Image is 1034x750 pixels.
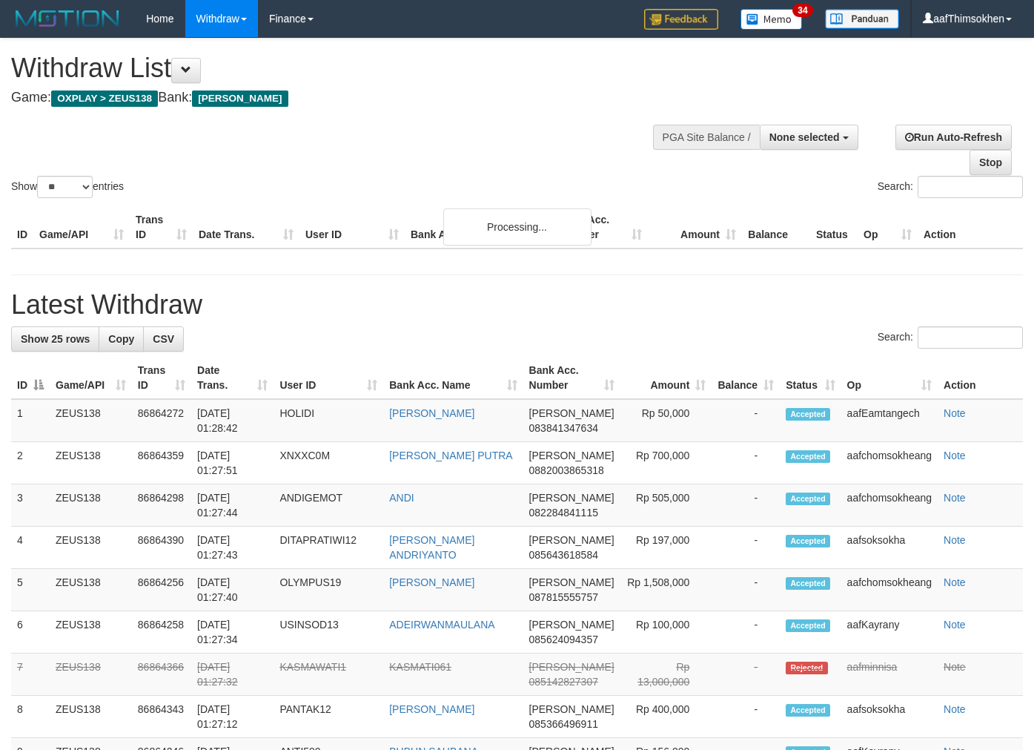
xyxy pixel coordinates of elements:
td: 2 [11,442,50,484]
th: Action [918,206,1023,249]
a: [PERSON_NAME] PUTRA [389,450,512,461]
td: 86864366 [132,654,191,696]
span: [PERSON_NAME] [529,661,614,673]
select: Showentries [37,176,93,198]
h1: Withdraw List [11,53,675,83]
th: Bank Acc. Number: activate to sort column ascending [523,357,620,399]
td: ZEUS138 [50,569,132,611]
span: Copy 0882003865318 to clipboard [529,464,604,476]
img: Feedback.jpg [644,9,718,30]
td: 86864359 [132,442,191,484]
th: User ID [299,206,405,249]
span: [PERSON_NAME] [192,91,288,107]
th: Trans ID: activate to sort column ascending [132,357,191,399]
td: [DATE] 01:28:42 [191,399,274,442]
span: [PERSON_NAME] [529,450,614,461]
td: 1 [11,399,50,442]
span: Accepted [786,577,830,590]
td: - [712,442,780,484]
span: [PERSON_NAME] [529,492,614,504]
th: Amount: activate to sort column ascending [620,357,712,399]
img: MOTION_logo.png [11,7,124,30]
th: Game/API [33,206,130,249]
td: PANTAK12 [274,696,383,738]
th: Amount [648,206,742,249]
th: Status: activate to sort column ascending [780,357,841,399]
td: aafchomsokheang [841,442,938,484]
span: Accepted [786,619,830,632]
th: Action [938,357,1023,399]
div: Processing... [443,208,591,246]
span: Show 25 rows [21,333,90,345]
td: aafchomsokheang [841,569,938,611]
td: 86864272 [132,399,191,442]
th: Balance [742,206,810,249]
td: 86864256 [132,569,191,611]
td: 7 [11,654,50,696]
td: 5 [11,569,50,611]
td: Rp 1,508,000 [620,569,712,611]
a: [PERSON_NAME] [389,703,474,715]
th: Bank Acc. Number [554,206,648,249]
a: Show 25 rows [11,326,99,352]
td: [DATE] 01:27:40 [191,569,274,611]
td: ZEUS138 [50,442,132,484]
td: aafEamtangech [841,399,938,442]
a: Note [944,534,966,546]
a: [PERSON_NAME] [389,576,474,588]
td: - [712,399,780,442]
span: 34 [792,4,812,17]
a: KASMATI061 [389,661,451,673]
a: Copy [99,326,144,352]
td: ANDIGEMOT [274,484,383,527]
th: Date Trans.: activate to sort column ascending [191,357,274,399]
td: - [712,527,780,569]
span: Copy 085624094357 to clipboard [529,634,598,645]
td: Rp 100,000 [620,611,712,654]
td: Rp 50,000 [620,399,712,442]
td: aafKayrany [841,611,938,654]
td: - [712,484,780,527]
th: User ID: activate to sort column ascending [274,357,383,399]
a: [PERSON_NAME] ANDRIYANTO [389,534,474,561]
label: Search: [878,176,1023,198]
span: Copy [108,333,134,345]
a: Note [944,619,966,631]
span: Rejected [786,662,827,674]
img: panduan.png [825,9,899,29]
span: Copy 083841347634 to clipboard [529,422,598,434]
input: Search: [918,176,1023,198]
h4: Game: Bank: [11,91,675,105]
td: [DATE] 01:27:44 [191,484,274,527]
a: Run Auto-Refresh [895,125,1012,150]
h1: Latest Withdraw [11,290,1023,320]
td: ZEUS138 [50,654,132,696]
td: 86864343 [132,696,191,738]
th: Trans ID [130,206,193,249]
th: Bank Acc. Name: activate to sort column ascending [383,357,523,399]
td: 3 [11,484,50,527]
td: 86864258 [132,611,191,654]
td: - [712,696,780,738]
th: Op: activate to sort column ascending [841,357,938,399]
span: Copy 085142827307 to clipboard [529,676,598,688]
td: 4 [11,527,50,569]
td: OLYMPUS19 [274,569,383,611]
a: CSV [143,326,184,352]
td: aafsoksokha [841,696,938,738]
a: Note [944,703,966,715]
span: Accepted [786,535,830,547]
th: ID [11,206,33,249]
span: Accepted [786,493,830,505]
td: 6 [11,611,50,654]
span: Accepted [786,704,830,717]
img: Button%20Memo.svg [740,9,803,30]
button: None selected [760,125,858,150]
td: 86864390 [132,527,191,569]
span: Copy 082284841115 to clipboard [529,507,598,519]
td: - [712,611,780,654]
td: [DATE] 01:27:12 [191,696,274,738]
td: - [712,654,780,696]
td: aafchomsokheang [841,484,938,527]
td: ZEUS138 [50,484,132,527]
